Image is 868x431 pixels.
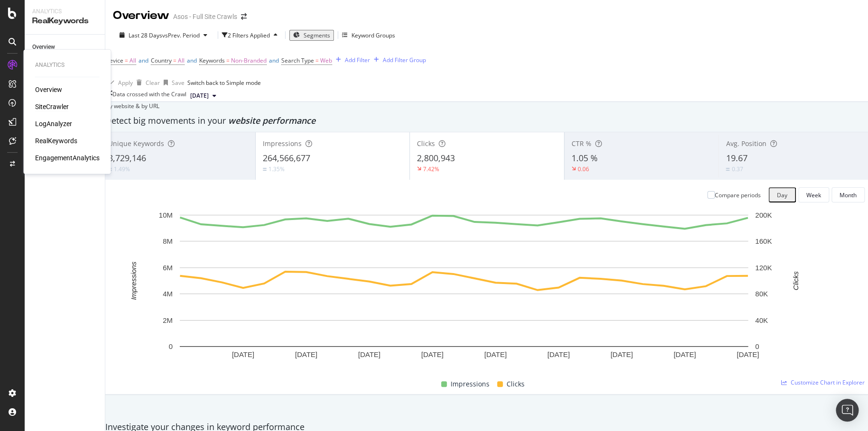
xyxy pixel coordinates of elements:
[304,31,330,39] span: Segments
[370,54,426,65] button: Add Filter Group
[572,152,598,164] span: 1.05 %
[129,261,138,300] text: Impressions
[101,102,159,110] div: legacy label
[572,139,591,148] span: CTR %
[768,187,796,202] button: Day
[190,92,209,100] span: 2025 Aug. 12th
[160,75,185,90] button: Save
[610,350,633,358] text: [DATE]
[578,165,589,173] div: 0.06
[358,350,380,358] text: [DATE]
[383,56,426,64] div: Add Filter Group
[232,350,254,358] text: [DATE]
[755,290,768,298] text: 80K
[726,152,747,164] span: 19.67
[139,56,148,64] span: and
[289,30,334,41] button: Segments
[129,31,162,39] span: Last 28 Days
[106,102,159,110] span: By website & by URL
[35,85,62,94] a: Overview
[484,350,507,358] text: [DATE]
[163,264,173,272] text: 6M
[146,79,160,87] div: Clear
[199,56,225,64] span: Keywords
[163,290,173,298] text: 4M
[35,61,100,69] div: Analytics
[791,378,865,386] span: Customize Chart in Explorer
[163,237,173,245] text: 8M
[112,90,186,101] div: Data crossed with the Crawl
[737,350,759,358] text: [DATE]
[187,79,261,87] div: Switch back to Simple mode
[32,16,97,27] div: RealKeywords
[777,191,787,199] div: Day
[715,191,761,199] div: Compare periods
[125,56,128,64] span: =
[345,56,370,64] div: Add Filter
[186,90,220,101] button: [DATE]
[798,187,829,202] button: Week
[315,56,319,64] span: =
[791,271,799,290] text: Clicks
[133,75,160,90] button: Clear
[129,56,136,64] span: All
[417,139,435,148] span: Clicks
[755,237,772,245] text: 160K
[674,350,696,358] text: [DATE]
[159,211,173,219] text: 10M
[755,211,772,219] text: 200K
[831,187,865,202] button: Month
[35,102,69,111] a: SiteCrawler
[547,350,570,358] text: [DATE]
[105,75,133,90] button: Apply
[162,31,200,39] span: vs Prev. Period
[32,42,55,52] div: Overview
[228,115,315,126] span: website performance
[451,378,489,390] span: Impressions
[35,153,100,163] a: EngagementAnalytics
[295,350,317,358] text: [DATE]
[755,316,768,324] text: 40K
[32,42,98,52] a: Overview
[351,31,395,39] div: Keyword Groups
[113,8,169,24] div: Overview
[185,75,264,90] button: Switch back to Simple mode
[35,136,77,146] a: RealKeywords
[755,342,759,350] text: 0
[222,28,281,43] button: 2 Filters Applied
[726,168,729,171] img: Equal
[755,264,772,272] text: 120K
[263,152,310,164] span: 264,566,677
[108,152,146,164] span: 8,729,146
[836,399,859,422] div: Open Intercom Messenger
[806,191,821,199] div: Week
[169,342,173,350] text: 0
[173,56,176,64] span: =
[731,165,743,173] div: 0.37
[263,168,267,171] img: Equal
[781,378,865,386] a: Customize Chart in Explorer
[320,56,332,64] span: Web
[178,56,185,64] span: All
[114,165,130,173] div: 1.49%
[226,56,230,64] span: =
[163,316,173,324] text: 2M
[231,56,267,64] span: Non-Branded
[281,56,314,64] span: Search Type
[269,56,279,64] span: and
[421,350,443,358] text: [DATE]
[507,378,525,390] span: Clicks
[105,56,123,64] span: Device
[332,54,370,65] button: Add Filter
[241,13,247,20] div: arrow-right-arrow-left
[423,165,439,173] div: 7.42%
[151,56,172,64] span: Country
[35,119,72,128] a: LogAnalyzer
[109,210,819,375] svg: A chart.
